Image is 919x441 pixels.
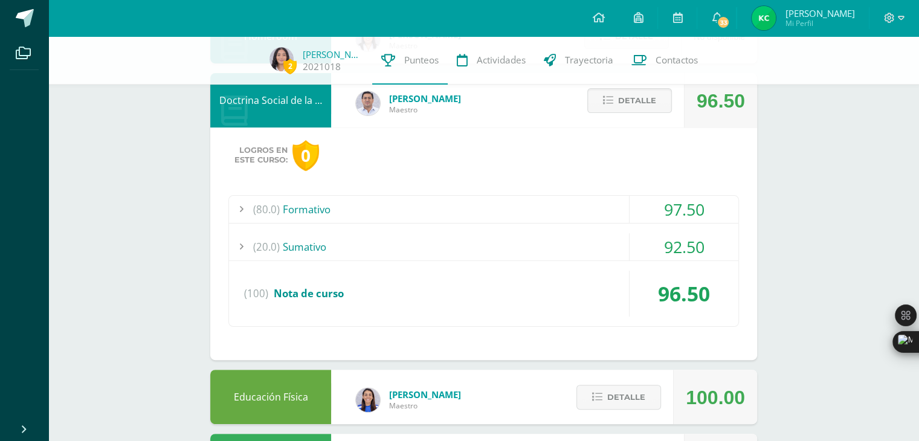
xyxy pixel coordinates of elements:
[210,73,331,127] div: Doctrina Social de la Iglesia
[565,54,613,66] span: Trayectoria
[404,54,439,66] span: Punteos
[697,74,745,128] div: 96.50
[253,196,280,223] span: (80.0)
[389,401,461,411] span: Maestro
[356,388,380,412] img: 0eea5a6ff783132be5fd5ba128356f6f.png
[785,18,854,28] span: Mi Perfil
[607,386,645,408] span: Detalle
[618,89,656,112] span: Detalle
[389,388,461,401] span: [PERSON_NAME]
[292,140,319,171] div: 0
[229,233,738,260] div: Sumativo
[274,286,344,300] span: Nota de curso
[269,47,294,71] img: 6be5a4e3db0b8a49161eb5c2d5f83f91.png
[576,385,661,410] button: Detalle
[630,271,738,317] div: 96.50
[234,146,288,165] span: Logros en este curso:
[356,91,380,115] img: 15aaa72b904403ebb7ec886ca542c491.png
[622,36,707,85] a: Contactos
[244,271,268,317] span: (100)
[656,54,698,66] span: Contactos
[752,6,776,30] img: 1cb5b66a2bdc2107615d7c65ab6563a9.png
[229,196,738,223] div: Formativo
[535,36,622,85] a: Trayectoria
[686,370,745,425] div: 100.00
[630,233,738,260] div: 92.50
[372,36,448,85] a: Punteos
[210,370,331,424] div: Educación Física
[477,54,526,66] span: Actividades
[283,59,297,74] span: 2
[587,88,672,113] button: Detalle
[253,233,280,260] span: (20.0)
[785,7,854,19] span: [PERSON_NAME]
[717,16,730,29] span: 33
[389,105,461,115] span: Maestro
[448,36,535,85] a: Actividades
[303,60,341,73] a: 2021018
[630,196,738,223] div: 97.50
[389,92,461,105] span: [PERSON_NAME]
[303,48,363,60] a: [PERSON_NAME]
